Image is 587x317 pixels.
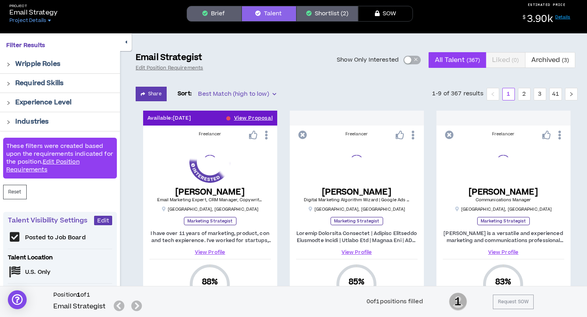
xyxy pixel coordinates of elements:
[367,297,423,306] div: 0 of 1 positions filled
[6,82,11,86] span: right
[53,302,106,311] h5: Email Strategist
[534,88,546,100] a: 3
[550,88,562,100] a: 41
[502,88,515,100] li: 1
[432,88,483,100] li: 1-9 of 367 results
[455,206,552,212] p: [GEOGRAPHIC_DATA] , [GEOGRAPHIC_DATA]
[157,187,263,197] h5: [PERSON_NAME]
[467,56,480,64] small: ( 367 )
[435,51,480,69] span: All Talent
[9,17,46,24] span: Project Details
[569,92,574,97] span: right
[403,56,421,64] button: Show Only Interested
[187,6,242,22] button: Brief
[531,51,569,69] span: Archived
[565,88,578,100] button: right
[149,131,271,137] div: Freelancer
[304,187,410,197] h5: [PERSON_NAME]
[562,56,569,64] small: ( 3 )
[337,56,399,64] span: Show Only Interested
[449,292,467,312] span: 1
[15,98,71,107] p: Experience Level
[157,197,313,203] span: Email Marketing Expert, CRM Manager, Copywriter and Content Strategist
[518,88,530,100] a: 2
[6,62,11,67] span: right
[178,89,192,98] p: Sort:
[234,111,273,126] button: View Proposal
[149,249,271,256] a: View Profile
[198,88,276,100] span: Best Match (high to low)
[136,52,202,63] p: Email Strategist
[162,206,259,212] p: [GEOGRAPHIC_DATA] , [GEOGRAPHIC_DATA]
[476,197,531,203] span: Communications Manager
[6,41,114,50] p: Filter Results
[202,277,218,288] span: 88 %
[528,2,566,7] p: ESTIMATED PRICE
[503,88,514,100] a: 1
[512,56,519,64] small: ( 0 )
[492,51,519,69] span: Liked
[304,197,478,203] span: Digital Marketing Algorithm Wizard | Google Ads | Social Ads | SEO | Fractional CMO
[147,115,191,122] p: Available: [DATE]
[6,158,80,174] a: Edit Position Requirements
[15,117,49,126] p: Industries
[487,88,499,100] button: left
[149,230,271,244] p: I have over 11 years of marketing, product, con and tech expierence. I've worked for startups, te...
[523,14,525,21] sup: $
[443,230,564,244] p: [PERSON_NAME] is a versatile and experienced marketing and communications professional based in [...
[25,234,86,242] p: Posted to Job Board
[296,6,358,22] button: Shortlist (2)
[53,291,145,299] h6: Position of 1
[8,216,94,225] p: Talent Visibility Settings
[136,65,203,71] a: Edit Position Requirements
[9,8,58,17] p: Email Strategy
[477,217,530,225] p: Marketing Strategist
[495,277,511,288] span: 83 %
[487,88,499,100] li: Previous Page
[493,295,534,309] button: Request SOW
[296,131,418,137] div: Freelancer
[136,87,167,101] button: Share
[527,12,553,26] span: 3.90k
[9,4,58,8] h5: Project
[3,138,117,179] div: These filters were created based upon the requirements indicated for the position.
[97,217,109,224] span: Edit
[349,277,365,288] span: 85 %
[8,290,27,309] div: Open Intercom Messenger
[518,88,531,100] li: 2
[3,185,27,199] button: Reset
[491,92,495,97] span: left
[296,249,418,256] a: View Profile
[443,131,564,137] div: Freelancer
[15,78,64,88] p: Required Skills
[6,101,11,105] span: right
[469,187,538,197] h5: [PERSON_NAME]
[296,230,418,244] p: Loremip Dolorsita Consectet | Adipisc Elitseddo Eiusmodte Incidi | Utlabo Etd | Magnaa Eni | ADM ...
[77,291,80,299] b: 1
[443,249,564,256] a: View Profile
[94,216,112,225] button: Edit
[6,120,11,124] span: right
[15,59,60,69] p: Wripple Roles
[358,6,413,22] button: SOW
[308,206,405,212] p: [GEOGRAPHIC_DATA] , [GEOGRAPHIC_DATA]
[184,217,236,225] p: Marketing Strategist
[242,6,296,22] button: Talent
[331,217,383,225] p: Marketing Strategist
[565,88,578,100] li: Next Page
[555,14,571,20] a: Details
